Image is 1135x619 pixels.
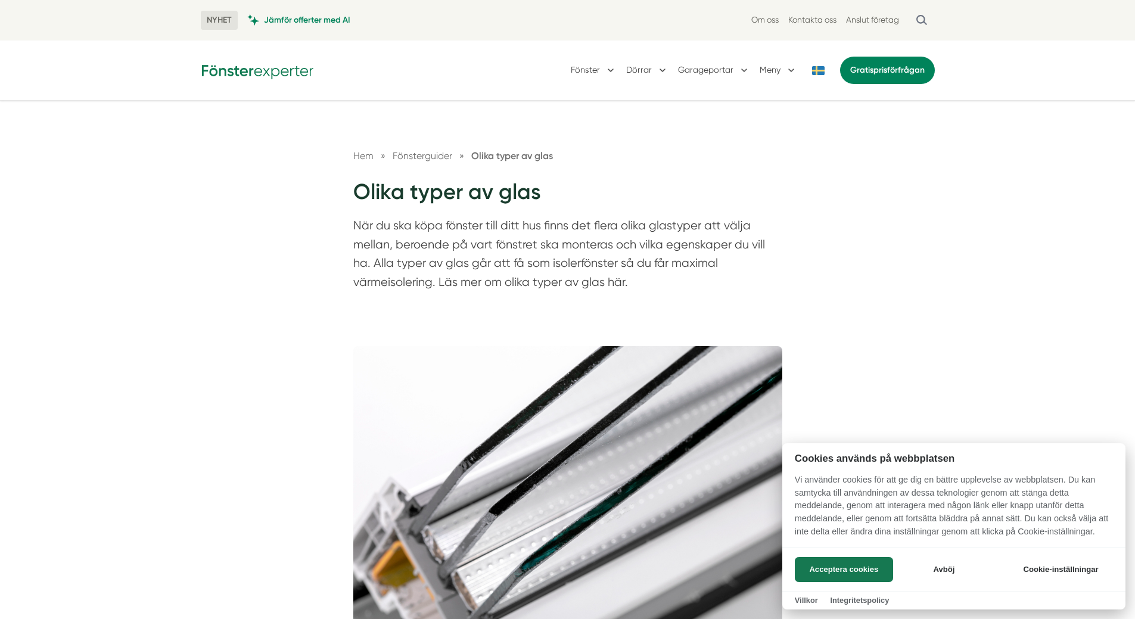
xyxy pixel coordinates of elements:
button: Avböj [897,557,991,582]
a: Integritetspolicy [830,596,889,605]
p: Vi använder cookies för att ge dig en bättre upplevelse av webbplatsen. Du kan samtycka till anvä... [782,474,1125,546]
h2: Cookies används på webbplatsen [782,453,1125,464]
a: Villkor [795,596,818,605]
button: Acceptera cookies [795,557,893,582]
button: Cookie-inställningar [1009,557,1113,582]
